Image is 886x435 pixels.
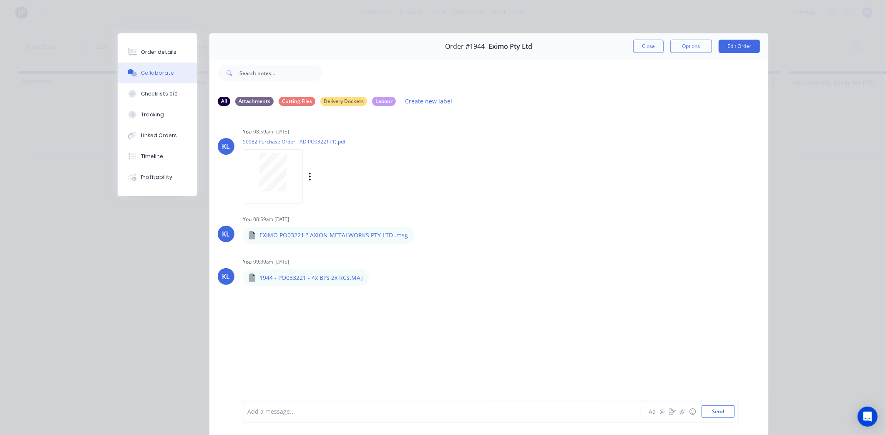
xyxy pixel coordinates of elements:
[446,43,489,50] span: Order #1944 -
[118,83,197,104] button: Checklists 0/0
[702,405,735,418] button: Send
[141,132,177,139] div: Linked Orders
[320,97,367,106] div: Delivery Dockets
[372,97,396,106] div: Labour
[141,111,164,118] div: Tracking
[141,173,172,181] div: Profitability
[239,65,322,81] input: Search notes...
[118,42,197,63] button: Order details
[259,274,363,282] p: 1944 - PO033221 - 4x BPs 2x RCs.MAJ
[401,96,457,107] button: Create new label
[222,272,230,282] div: KL
[141,69,174,77] div: Collaborate
[243,138,396,145] p: 50082 Purchase Order - AD PO03221 (1).pdf
[687,407,697,417] button: ☺
[222,141,230,151] div: KL
[647,407,657,417] button: Aa
[218,97,230,106] div: All
[118,146,197,167] button: Timeline
[141,48,176,56] div: Order details
[253,258,289,266] div: 09:39am [DATE]
[253,216,289,223] div: 08:59am [DATE]
[243,216,252,223] div: You
[657,407,667,417] button: @
[118,125,197,146] button: Linked Orders
[243,128,252,136] div: You
[141,153,163,160] div: Timeline
[118,63,197,83] button: Collaborate
[253,128,289,136] div: 08:59am [DATE]
[118,167,197,188] button: Profitability
[243,258,252,266] div: You
[235,97,274,106] div: Attachments
[279,97,315,106] div: Cutting Files
[259,231,408,239] p: EXIMO PO03221 ? AXION METALWORKS PTY LTD .msg
[633,40,664,53] button: Close
[670,40,712,53] button: Options
[222,229,230,239] div: KL
[141,90,178,98] div: Checklists 0/0
[118,104,197,125] button: Tracking
[719,40,760,53] button: Edit Order
[489,43,533,50] span: Eximo Pty Ltd
[858,407,878,427] div: Open Intercom Messenger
